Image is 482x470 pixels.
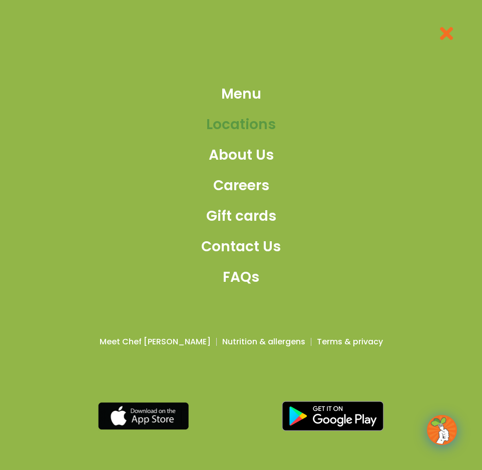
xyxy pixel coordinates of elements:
span: Gift cards [206,206,276,227]
img: google_play [282,401,384,431]
a: Menu [201,84,281,105]
span: Locations [206,114,276,135]
span: About Us [209,145,274,166]
a: Contact Us [201,236,281,257]
span: FAQs [223,267,259,288]
span: Careers [213,175,269,196]
img: wpChatIcon [428,416,456,444]
a: Terms & privacy [317,336,383,348]
span: Menu [221,84,261,105]
a: Locations [201,114,281,135]
a: FAQs [201,267,281,288]
a: Nutrition & allergens [222,336,305,348]
img: appstore [98,401,189,431]
a: Meet Chef [PERSON_NAME] [100,336,211,348]
a: Gift cards [201,206,281,227]
a: Careers [201,175,281,196]
a: About Us [201,145,281,166]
